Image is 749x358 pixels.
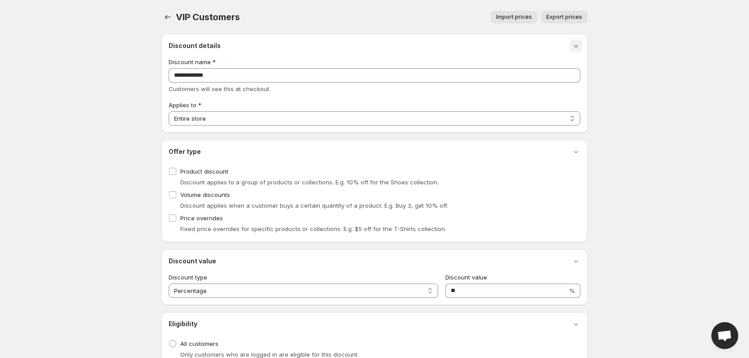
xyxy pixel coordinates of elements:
span: VIP Customers [176,12,240,22]
span: Fixed price overrides for specific products or collections. E.g. $5 off for the T-Shirts collection. [180,225,446,232]
span: Discount applies to a group of products or collections. E.g. 10% off for the Shoes collection. [180,179,439,186]
span: Applies to [169,101,196,109]
h3: Eligibility [169,319,197,328]
span: Discount type [169,274,207,281]
div: Open chat [711,322,738,349]
span: Discount applies when a customer buys a certain quantity of a product. E.g. Buy 3, get 10% off. [180,202,448,209]
span: Customers will see this at checkout. [169,85,270,92]
span: Volume discounts [180,191,230,198]
button: Export prices [541,11,588,23]
span: Only customers who are logged in are eligible for this discount. [180,351,359,358]
span: % [569,287,575,294]
span: Price overrides [180,214,223,222]
span: All customers [180,340,218,347]
h3: Discount value [169,257,216,266]
span: Import prices [496,13,532,21]
button: Import prices [491,11,537,23]
span: Discount value [445,274,487,281]
span: Discount name [169,58,211,65]
h3: Discount details [169,41,221,50]
span: Product discount [180,168,228,175]
span: Export prices [546,13,582,21]
h3: Offer type [169,147,201,156]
